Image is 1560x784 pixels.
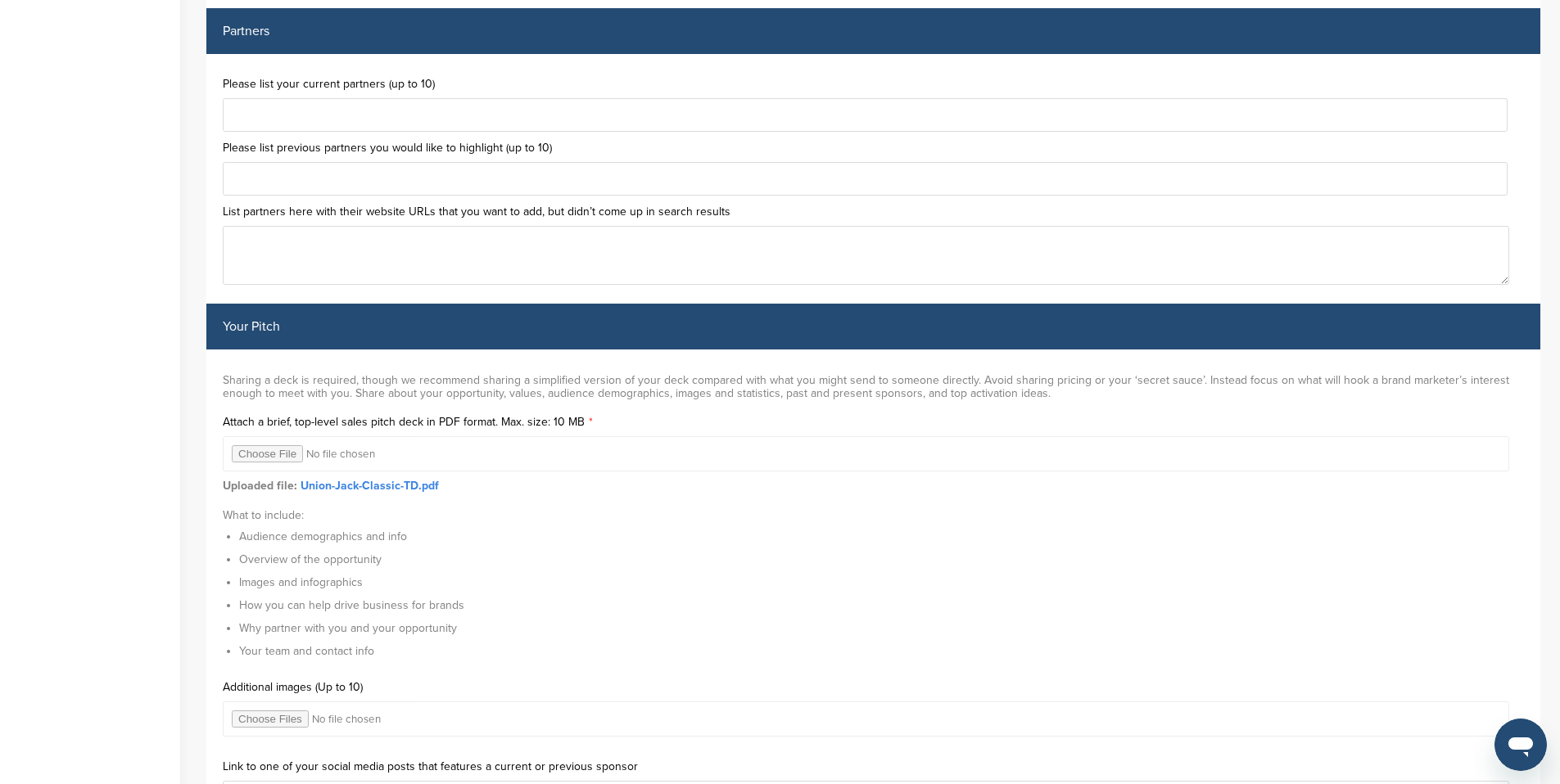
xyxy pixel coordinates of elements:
[223,206,1524,218] label: List partners here with their website URLs that you want to add, but didn’t come up in search res...
[223,479,297,493] strong: Uploaded file:
[301,479,439,493] a: Union-Jack-Classic-TD.pdf
[223,501,1524,674] div: What to include:
[239,597,1524,614] li: How you can help drive business for brands
[223,761,1524,773] label: Link to one of your social media posts that features a current or previous sponsor
[223,320,280,333] label: Your Pitch
[239,528,1524,545] li: Audience demographics and info
[223,366,1524,408] div: Sharing a deck is required, though we recommend sharing a simplified version of your deck compare...
[223,682,1524,693] label: Additional images (Up to 10)
[223,79,1524,90] label: Please list your current partners (up to 10)
[223,417,1524,428] label: Attach a brief, top-level sales pitch deck in PDF format. Max. size: 10 MB
[239,551,1524,568] li: Overview of the opportunity
[239,642,1524,660] li: Your team and contact info
[239,620,1524,637] li: Why partner with you and your opportunity
[1494,719,1547,771] iframe: Button to launch messaging window
[223,25,269,38] label: Partners
[223,142,1524,154] label: Please list previous partners you would like to highlight (up to 10)
[239,574,1524,591] li: Images and infographics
